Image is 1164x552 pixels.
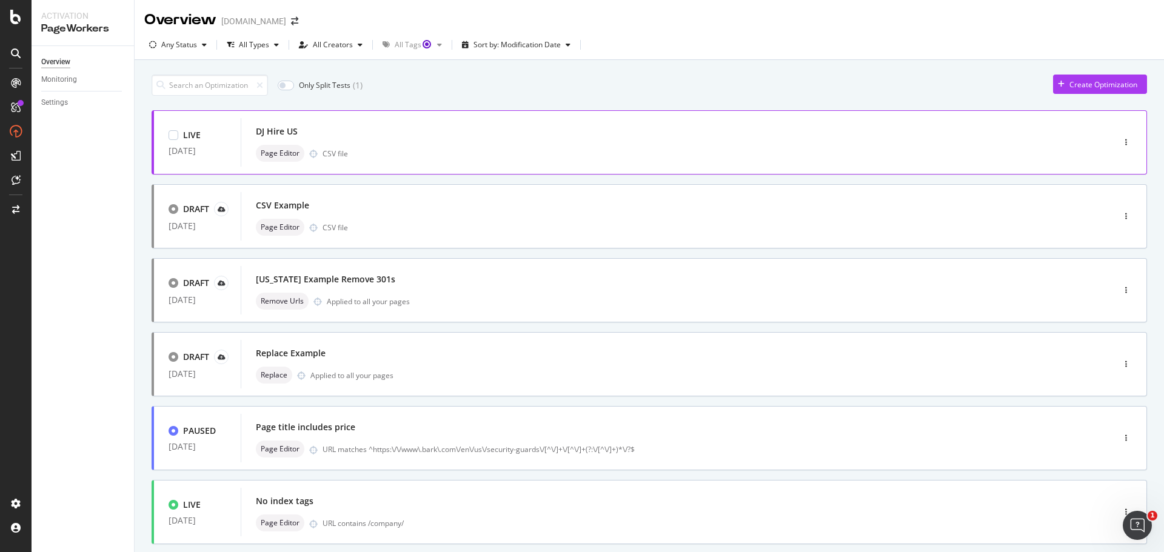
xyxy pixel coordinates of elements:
[323,148,348,159] div: CSV file
[41,22,124,36] div: PageWorkers
[261,298,304,305] span: Remove Urls
[41,96,68,109] div: Settings
[41,10,124,22] div: Activation
[323,444,1062,454] div: URL matches ^https:\/\/www\.bark\.com\/en\/us\/security-guards\/[^\/]+\/[^\/]+(?:\/[^\/]+)*\/?$
[261,371,287,379] span: Replace
[323,518,1062,528] div: URL contains /company/
[421,39,432,50] div: Tooltip anchor
[256,219,304,236] div: neutral label
[222,35,284,55] button: All Types
[183,499,201,511] div: LIVE
[256,441,304,457] div: neutral label
[183,277,209,289] div: DRAFT
[256,199,309,211] div: CSV Example
[169,221,226,231] div: [DATE]
[256,273,395,285] div: [US_STATE] Example Remove 301s
[169,146,226,156] div: [DATE]
[41,73,77,86] div: Monitoring
[161,41,197,48] div: Any Status
[1069,79,1137,90] div: Create Optimization
[256,125,298,138] div: DJ Hire US
[256,347,326,359] div: Replace Example
[313,41,353,48] div: All Creators
[294,35,367,55] button: All Creators
[1123,511,1152,540] iframe: Intercom live chat
[353,79,363,91] div: ( 1 )
[261,224,299,231] span: Page Editor
[144,35,212,55] button: Any Status
[261,445,299,453] span: Page Editor
[256,367,292,384] div: neutral label
[256,293,309,310] div: neutral label
[183,351,209,363] div: DRAFT
[183,129,201,141] div: LIVE
[183,425,216,437] div: PAUSED
[183,203,209,215] div: DRAFT
[457,35,575,55] button: Sort by: Modification Date
[1053,75,1147,94] button: Create Optimization
[221,15,286,27] div: [DOMAIN_NAME]
[41,56,70,68] div: Overview
[169,295,226,305] div: [DATE]
[144,10,216,30] div: Overview
[169,369,226,379] div: [DATE]
[169,442,226,451] div: [DATE]
[291,17,298,25] div: arrow-right-arrow-left
[239,41,269,48] div: All Types
[473,41,561,48] div: Sort by: Modification Date
[41,73,125,86] a: Monitoring
[327,296,410,307] div: Applied to all your pages
[41,56,125,68] a: Overview
[310,370,393,381] div: Applied to all your pages
[256,421,355,433] div: Page title includes price
[256,145,304,162] div: neutral label
[323,222,348,233] div: CSV file
[169,516,226,525] div: [DATE]
[256,514,304,531] div: neutral label
[395,41,432,48] div: All Tags
[378,35,447,55] button: All TagsTooltip anchor
[256,495,313,507] div: No index tags
[261,150,299,157] span: Page Editor
[261,519,299,527] span: Page Editor
[299,80,350,90] div: Only Split Tests
[152,75,268,96] input: Search an Optimization
[41,96,125,109] a: Settings
[1148,511,1157,520] span: 1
